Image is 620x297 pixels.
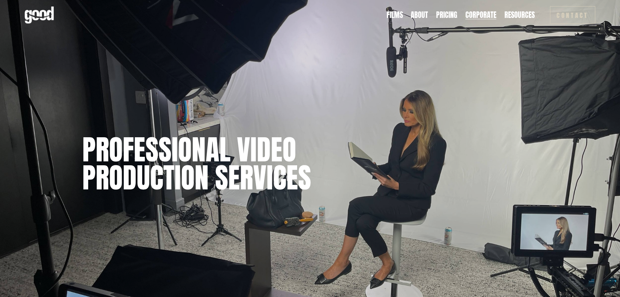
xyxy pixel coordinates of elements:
[387,10,403,20] a: Films
[504,10,535,20] a: folder dropdown
[25,7,54,23] img: Good Feeling Films
[504,11,535,20] span: Resources
[465,10,496,20] a: Corporate
[436,10,457,20] a: Pricing
[82,136,385,191] h1: Professional Video Production Services
[550,6,595,24] a: Contact
[411,10,428,20] a: About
